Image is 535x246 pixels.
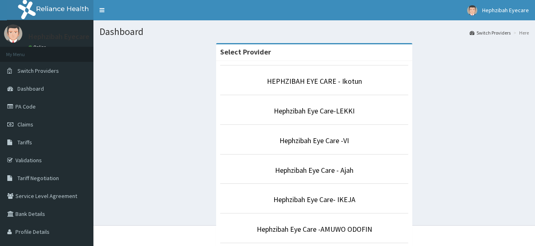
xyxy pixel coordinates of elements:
[17,121,33,128] span: Claims
[279,136,349,145] a: Hephzibah Eye Care -VI
[17,85,44,92] span: Dashboard
[274,106,355,115] a: Hephzibah Eye Care-LEKKI
[100,26,529,37] h1: Dashboard
[257,224,372,234] a: Hephzibah Eye Care -AMUWO ODOFIN
[267,76,362,86] a: HEPHZIBAH EYE CARE - Ikotun
[17,67,59,74] span: Switch Providers
[4,24,22,43] img: User Image
[17,139,32,146] span: Tariffs
[275,165,353,175] a: Hephzibah Eye Care - Ajah
[273,195,355,204] a: Hephzibah Eye Care- IKEJA
[17,174,59,182] span: Tariff Negotiation
[482,7,529,14] span: Hephzibah Eyecare
[470,29,511,36] a: Switch Providers
[511,29,529,36] li: Here
[28,33,89,40] p: Hephzibah Eyecare
[467,5,477,15] img: User Image
[220,47,271,57] strong: Select Provider
[28,44,48,50] a: Online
